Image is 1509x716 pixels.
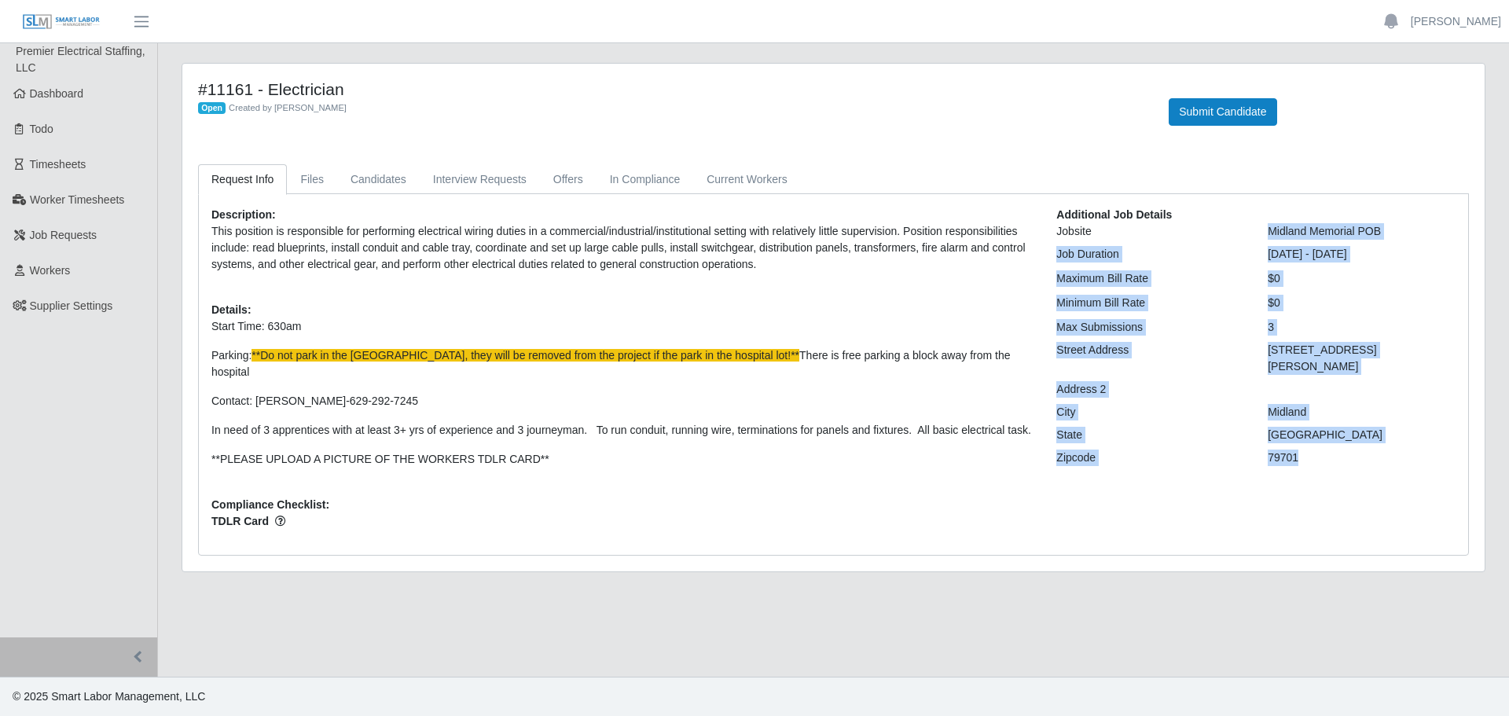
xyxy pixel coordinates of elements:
[1256,342,1467,375] div: [STREET_ADDRESS][PERSON_NAME]
[1256,404,1467,420] div: Midland
[211,303,251,316] b: Details:
[1045,270,1256,287] div: Maximum Bill Rate
[211,223,1033,273] p: This position is responsible for performing electrical wiring duties in a commercial/industrial/i...
[16,45,145,74] span: Premier Electrical Staffing, LLC
[1256,246,1467,263] div: [DATE] - [DATE]
[1169,98,1276,126] button: Submit Candidate
[22,13,101,31] img: SLM Logo
[1045,342,1256,375] div: Street Address
[30,158,86,171] span: Timesheets
[30,264,71,277] span: Workers
[198,164,287,195] a: Request Info
[1045,295,1256,311] div: Minimum Bill Rate
[211,347,1033,380] p: Parking: There is free parking a block away from the hospital
[287,164,337,195] a: Files
[1045,427,1256,443] div: State
[1045,223,1256,240] div: Jobsite
[30,87,84,100] span: Dashboard
[1411,13,1501,30] a: [PERSON_NAME]
[30,193,124,206] span: Worker Timesheets
[1256,450,1467,466] div: 79701
[198,79,1145,99] h4: #11161 - Electrician
[211,451,1033,468] p: **PLEASE UPLOAD A PICTURE OF THE WORKERS TDLR CARD**
[211,498,329,511] b: Compliance Checklist:
[1045,319,1256,336] div: Max Submissions
[211,422,1033,439] p: In need of 3 apprentices with at least 3+ yrs of experience and 3 journeyman. To run conduit, run...
[1256,270,1467,287] div: $0
[13,690,205,703] span: © 2025 Smart Labor Management, LLC
[1045,450,1256,466] div: Zipcode
[597,164,694,195] a: In Compliance
[1045,404,1256,420] div: City
[540,164,597,195] a: Offers
[1256,319,1467,336] div: 3
[693,164,800,195] a: Current Workers
[1256,427,1467,443] div: [GEOGRAPHIC_DATA]
[211,393,1033,409] p: Contact: [PERSON_NAME]-629-292-7245
[198,102,226,115] span: Open
[1045,246,1256,263] div: Job Duration
[229,103,347,112] span: Created by [PERSON_NAME]
[30,229,97,241] span: Job Requests
[420,164,540,195] a: Interview Requests
[1256,295,1467,311] div: $0
[30,299,113,312] span: Supplier Settings
[1056,208,1172,221] b: Additional Job Details
[337,164,420,195] a: Candidates
[251,349,799,362] span: **Do not park in the [GEOGRAPHIC_DATA], they will be removed from the project if the park in the ...
[211,318,1033,335] p: Start Time: 630am
[1256,223,1467,240] div: Midland Memorial POB
[211,513,1033,530] span: TDLR Card
[211,208,276,221] b: Description:
[30,123,53,135] span: Todo
[1045,381,1256,398] div: Address 2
